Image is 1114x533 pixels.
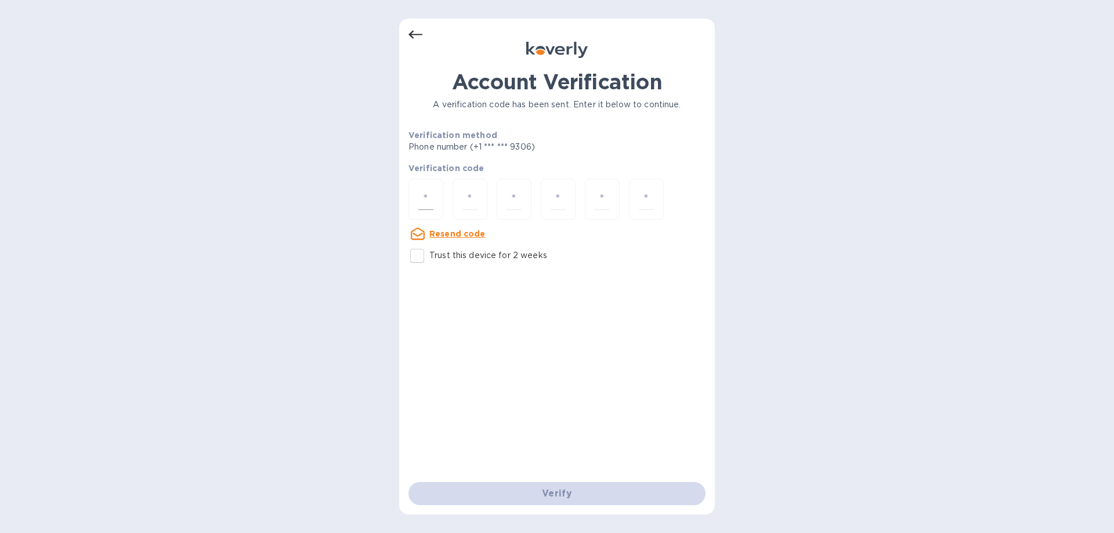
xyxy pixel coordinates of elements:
u: Resend code [429,229,486,238]
p: Phone number (+1 *** *** 9306) [408,141,624,153]
p: Verification code [408,162,706,174]
b: Verification method [408,130,497,140]
p: A verification code has been sent. Enter it below to continue. [408,99,706,111]
h1: Account Verification [408,70,706,94]
p: Trust this device for 2 weeks [429,249,547,262]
